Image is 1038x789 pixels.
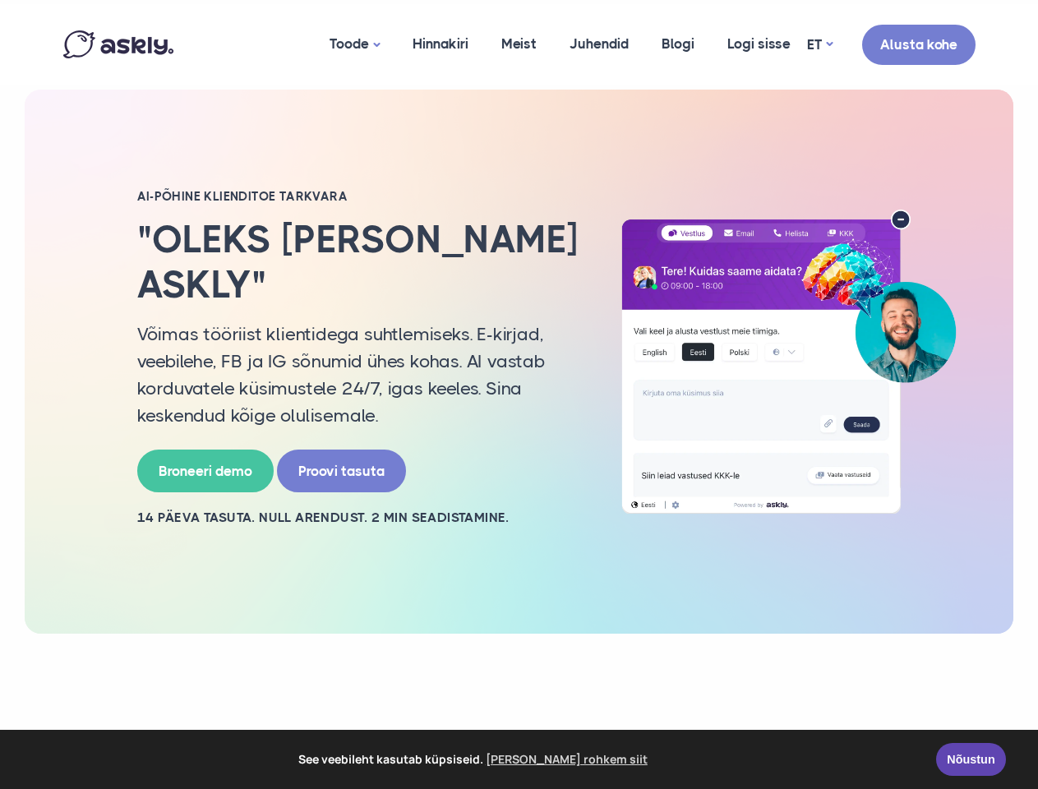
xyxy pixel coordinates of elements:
a: Proovi tasuta [277,450,406,493]
a: Nõustun [936,743,1006,776]
a: Juhendid [553,4,645,84]
a: ET [807,33,833,57]
h2: 14 PÄEVA TASUTA. NULL ARENDUST. 2 MIN SEADISTAMINE. [137,509,581,527]
p: Võimas tööriist klientidega suhtlemiseks. E-kirjad, veebilehe, FB ja IG sõnumid ühes kohas. AI va... [137,321,581,429]
a: Blogi [645,4,711,84]
h2: AI-PÕHINE KLIENDITOE TARKVARA [137,188,581,205]
a: learn more about cookies [483,747,650,772]
a: Alusta kohe [862,25,976,65]
img: Askly [63,30,173,58]
a: Hinnakiri [396,4,485,84]
h2: "Oleks [PERSON_NAME] Askly" [137,217,581,307]
a: Broneeri demo [137,450,274,493]
img: AI multilingual chat [606,210,971,513]
span: See veebileht kasutab küpsiseid. [24,747,925,772]
a: Meist [485,4,553,84]
a: Logi sisse [711,4,807,84]
a: Toode [313,4,396,85]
